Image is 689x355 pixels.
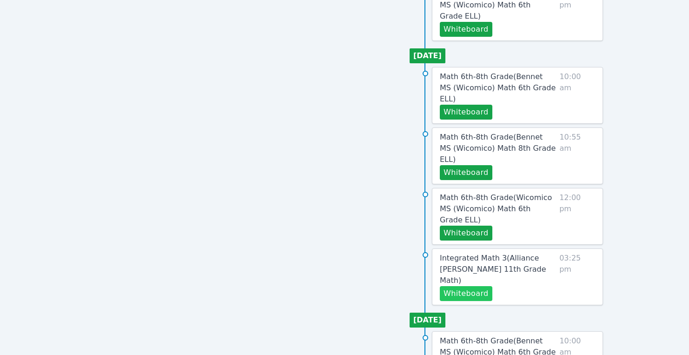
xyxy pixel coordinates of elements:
[440,72,556,103] span: Math 6th-8th Grade ( Bennet MS (Wicomico) Math 6th Grade ELL )
[440,22,492,37] button: Whiteboard
[559,253,595,301] span: 03:25 pm
[559,132,595,180] span: 10:55 am
[440,105,492,120] button: Whiteboard
[440,133,556,164] span: Math 6th-8th Grade ( Bennet MS (Wicomico) Math 8th Grade ELL )
[440,254,546,285] span: Integrated Math 3 ( Alliance [PERSON_NAME] 11th Grade Math )
[410,48,445,63] li: [DATE]
[440,192,556,226] a: Math 6th-8th Grade(Wicomico MS (Wicomico) Math 6th Grade ELL)
[410,313,445,328] li: [DATE]
[440,132,556,165] a: Math 6th-8th Grade(Bennet MS (Wicomico) Math 8th Grade ELL)
[559,71,595,120] span: 10:00 am
[440,226,492,241] button: Whiteboard
[440,193,552,224] span: Math 6th-8th Grade ( Wicomico MS (Wicomico) Math 6th Grade ELL )
[440,165,492,180] button: Whiteboard
[440,71,556,105] a: Math 6th-8th Grade(Bennet MS (Wicomico) Math 6th Grade ELL)
[559,192,595,241] span: 12:00 pm
[440,286,492,301] button: Whiteboard
[440,253,556,286] a: Integrated Math 3(Alliance [PERSON_NAME] 11th Grade Math)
